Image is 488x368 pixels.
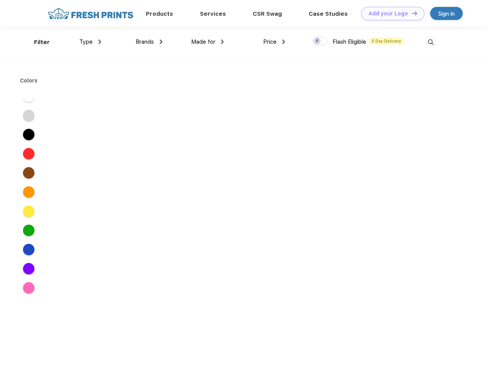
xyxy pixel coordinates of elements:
div: Filter [34,38,50,47]
img: dropdown.png [221,39,224,44]
img: dropdown.png [160,39,162,44]
span: Type [79,38,93,45]
div: Sign in [438,9,455,18]
img: DT [412,11,417,15]
a: Sign in [430,7,463,20]
span: 5 Day Delivery [369,38,403,44]
span: Flash Eligible [332,38,366,45]
img: desktop_search.svg [424,36,437,49]
img: fo%20logo%202.webp [46,7,136,20]
span: Made for [191,38,215,45]
span: Brands [136,38,154,45]
div: Add your Logo [368,10,408,17]
img: dropdown.png [282,39,285,44]
a: Products [146,10,173,17]
span: Price [263,38,277,45]
div: Colors [14,77,44,85]
img: dropdown.png [98,39,101,44]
